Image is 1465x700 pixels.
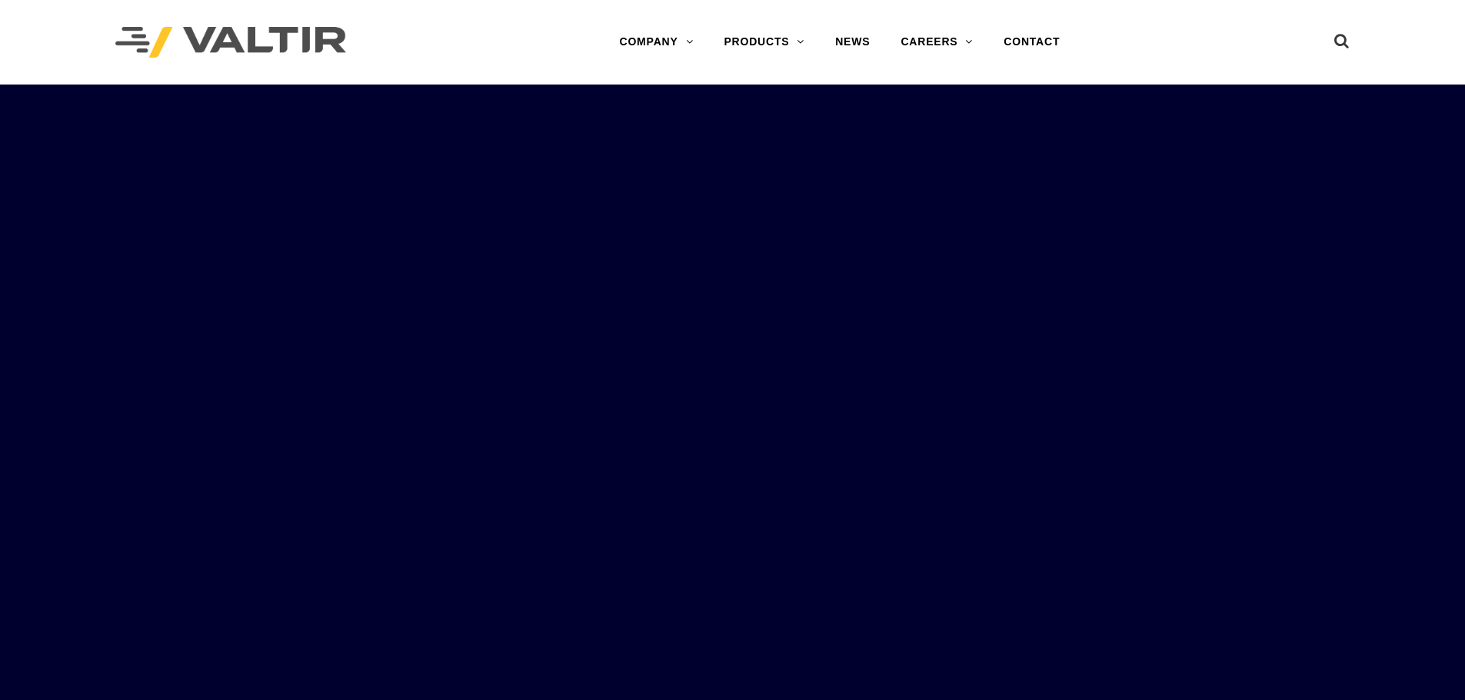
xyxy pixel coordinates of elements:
a: COMPANY [604,27,708,58]
img: Valtir [115,27,346,58]
a: CAREERS [885,27,988,58]
a: PRODUCTS [708,27,820,58]
a: NEWS [820,27,885,58]
a: CONTACT [988,27,1075,58]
